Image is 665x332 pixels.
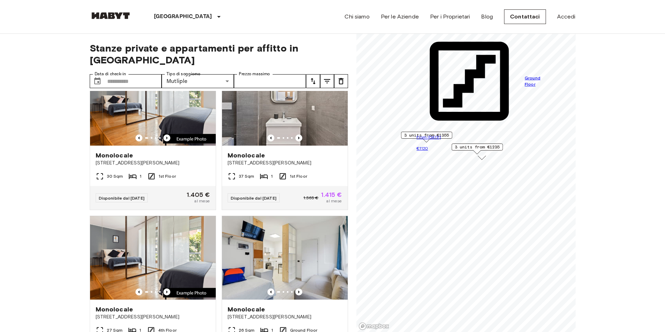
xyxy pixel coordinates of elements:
[228,160,342,167] span: [STREET_ADDRESS][PERSON_NAME]
[557,13,576,21] a: Accedi
[107,173,123,179] span: 30 Sqm
[334,74,348,88] button: tune
[222,216,348,300] img: Marketing picture of unit IT-14-059-002-01H
[416,134,441,140] span: From [DATE]
[90,62,216,210] a: Marketing picture of unit IT-14-001-002-01HPrevious imagePrevious imageMonolocale[STREET_ADDRESS]...
[90,42,348,66] span: Stanze private e appartamenti per affitto in [GEOGRAPHIC_DATA]
[401,132,452,142] div: Map marker
[135,134,142,141] button: Previous image
[95,71,126,77] label: Data di check-in
[231,195,276,201] span: Disponibile dal [DATE]
[228,314,342,321] span: [STREET_ADDRESS][PERSON_NAME]
[290,173,307,179] span: 1st Floor
[90,62,216,146] img: Marketing picture of unit IT-14-001-002-01H
[90,216,216,300] img: Marketing picture of unit IT-14-001-007-01H
[96,314,210,321] span: [STREET_ADDRESS][PERSON_NAME]
[239,173,254,179] span: 37 Sqm
[96,305,133,314] span: Monolocale
[345,13,369,21] a: Chi siamo
[430,13,470,21] a: Per i Proprietari
[303,195,318,201] span: 1.565 €
[140,173,141,179] span: 1
[306,74,320,88] button: tune
[90,74,104,88] button: Choose date
[96,160,210,167] span: [STREET_ADDRESS][PERSON_NAME]
[228,305,265,314] span: Monolocale
[381,13,419,21] a: Per le Aziende
[154,13,212,21] p: [GEOGRAPHIC_DATA]
[320,74,334,88] button: tune
[135,288,142,295] button: Previous image
[90,12,132,19] img: Habyt
[163,134,170,141] button: Previous image
[321,192,342,198] span: 1.415 €
[228,151,265,160] span: Monolocale
[359,322,389,330] a: Mapbox logo
[267,288,274,295] button: Previous image
[167,71,200,77] label: Tipo di soggiorno
[163,288,170,295] button: Previous image
[524,75,547,87] span: Ground Floor
[271,173,273,179] span: 1
[99,195,145,201] span: Disponibile dal [DATE]
[158,173,176,179] span: 1st Floor
[96,151,133,160] span: Monolocale
[504,9,546,24] a: Contattaci
[222,62,348,146] img: Marketing picture of unit IT-14-040-003-01H
[404,132,449,138] span: 3 units from €1355
[194,198,210,204] span: al mese
[481,13,493,21] a: Blog
[295,288,302,295] button: Previous image
[222,62,348,210] a: Marketing picture of unit IT-14-040-003-01HPrevious imagePrevious imageMonolocale[STREET_ADDRESS]...
[326,198,342,204] span: al mese
[416,145,547,152] p: €1120
[295,134,302,141] button: Previous image
[162,74,234,88] div: Mutliple
[267,134,274,141] button: Previous image
[239,71,270,77] label: Prezzo massimo
[187,192,210,198] span: 1.405 €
